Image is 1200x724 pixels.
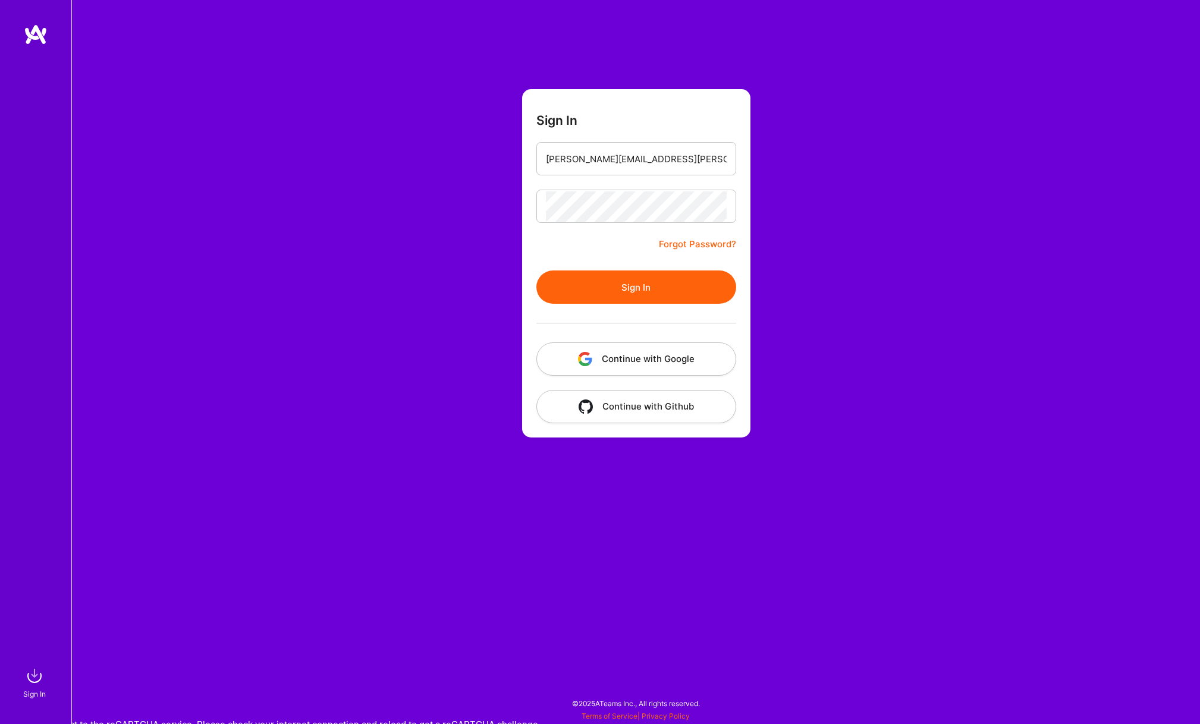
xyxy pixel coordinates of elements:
div: Sign In [23,688,46,700]
img: icon [578,352,592,366]
img: icon [579,399,593,414]
button: Continue with Google [536,342,736,376]
img: sign in [23,664,46,688]
a: Forgot Password? [659,237,736,251]
a: sign inSign In [25,664,46,700]
img: logo [24,24,48,45]
div: © 2025 ATeams Inc., All rights reserved. [71,688,1200,718]
span: | [582,712,690,720]
input: Email... [546,144,727,174]
a: Privacy Policy [642,712,690,720]
button: Sign In [536,270,736,304]
h3: Sign In [536,113,577,128]
a: Terms of Service [582,712,637,720]
button: Continue with Github [536,390,736,423]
